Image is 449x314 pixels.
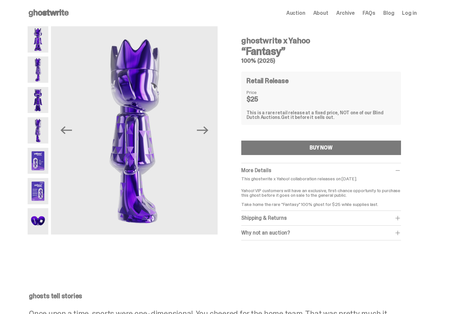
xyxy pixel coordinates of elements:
a: Auction [286,11,305,16]
div: BUY NOW [310,145,333,150]
img: Yahoo-HG---1.png [28,26,49,53]
p: Yahoo! VIP customers will have an exclusive, first-chance opportunity to purchase this ghost befo... [241,184,401,207]
a: Blog [383,11,394,16]
button: Previous [59,123,73,138]
img: Yahoo-HG---3.png [28,87,49,113]
h3: “Fantasy” [241,46,401,56]
div: This is a rare retail release at a fixed price, NOT one of our Blind Dutch Auctions. [247,110,395,120]
div: Why not an auction? [241,230,401,236]
img: Yahoo-HG---4.png [28,117,49,144]
img: Yahoo-HG---5.png [28,148,49,174]
button: BUY NOW [241,141,401,155]
img: Yahoo-HG---4.png [51,26,218,235]
p: This ghostwrite x Yahoo! collaboration releases on [DATE]. [241,176,401,181]
a: FAQs [363,11,375,16]
span: Get it before it sells out. [281,114,334,120]
a: Log in [402,11,416,16]
h4: ghostwrite x Yahoo [241,37,401,45]
span: More Details [241,167,271,174]
div: Shipping & Returns [241,215,401,221]
img: Yahoo-HG---7.png [28,208,49,235]
dd: $25 [247,96,279,102]
dt: Price [247,90,279,95]
h4: Retail Release [247,78,288,84]
h5: 100% (2025) [241,58,401,64]
p: ghosts tell stories [29,293,415,299]
img: Yahoo-HG---2.png [28,56,49,83]
button: Next [195,123,210,138]
a: About [313,11,328,16]
img: Yahoo-HG---6.png [28,178,49,204]
a: Archive [336,11,355,16]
